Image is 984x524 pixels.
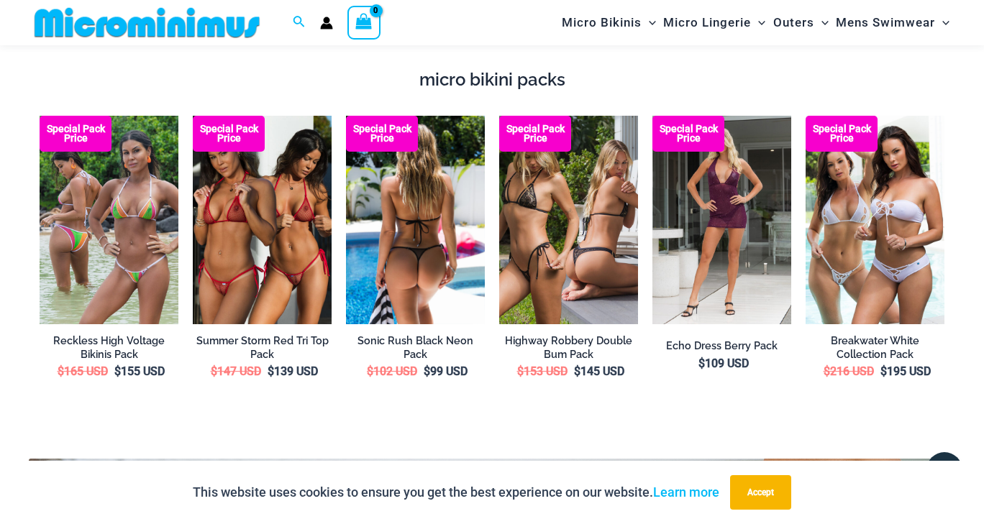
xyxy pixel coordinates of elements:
span: Menu Toggle [935,4,949,41]
img: Collection Pack (5) [806,116,944,324]
span: $ [58,364,64,378]
a: Sonic Rush Black Neon Pack [346,334,485,361]
span: Menu Toggle [814,4,829,41]
b: Special Pack Price [346,124,418,143]
img: MM SHOP LOGO FLAT [29,6,265,39]
bdi: 165 USD [58,364,108,378]
bdi: 145 USD [574,364,624,378]
img: Sonic Rush Black Neon 3278 Tri Top 4312 Thong Bikini 04 [346,116,485,324]
a: Top Bum Pack Highway Robbery Black Gold 305 Tri Top 456 Micro 05Highway Robbery Black Gold 305 Tr... [499,116,638,324]
b: Special Pack Price [193,124,265,143]
a: Search icon link [293,14,306,32]
span: $ [211,364,217,378]
a: Summer Storm Red Tri Top Pack [193,334,332,361]
a: Echo Berry 5671 Dress 682 Thong 02 Echo Berry 5671 Dress 682 Thong 05Echo Berry 5671 Dress 682 Th... [652,116,791,324]
span: Outers [773,4,814,41]
b: Special Pack Price [652,124,724,143]
bdi: 139 USD [268,364,318,378]
b: Special Pack Price [499,124,571,143]
span: Micro Bikinis [562,4,642,41]
span: $ [114,364,121,378]
bdi: 195 USD [880,364,931,378]
a: Sonic Rush Black Neon 3278 Tri Top 4312 Thong Bikini 09 Sonic Rush Black Neon 3278 Tri Top 4312 T... [346,116,485,324]
bdi: 153 USD [517,364,568,378]
bdi: 99 USD [424,364,468,378]
span: $ [424,364,430,378]
a: Micro LingerieMenu ToggleMenu Toggle [660,4,769,41]
span: $ [880,364,887,378]
span: Mens Swimwear [836,4,935,41]
span: $ [698,357,705,370]
span: $ [517,364,524,378]
bdi: 155 USD [114,364,165,378]
bdi: 216 USD [824,364,874,378]
span: $ [574,364,580,378]
img: Summer Storm Red Tri Top Pack F [193,116,332,324]
img: Echo Berry 5671 Dress 682 Thong 02 [652,116,791,324]
b: Special Pack Price [806,124,878,143]
a: Reckless Mesh High Voltage Bikini Pack Reckless Mesh High Voltage 306 Tri Top 466 Thong 04Reckles... [40,116,178,324]
a: Echo Dress Berry Pack [652,339,791,353]
bdi: 147 USD [211,364,261,378]
a: Breakwater White Collection Pack [806,334,944,361]
b: Special Pack Price [40,124,111,143]
h4: micro bikini packs [40,70,944,91]
bdi: 109 USD [698,357,749,370]
a: OutersMenu ToggleMenu Toggle [770,4,832,41]
span: Menu Toggle [751,4,765,41]
a: Summer Storm Red Tri Top Pack F Summer Storm Red Tri Top Pack BSummer Storm Red Tri Top Pack B [193,116,332,324]
a: View Shopping Cart, empty [347,6,381,39]
button: Accept [730,475,791,510]
span: Menu Toggle [642,4,656,41]
a: Mens SwimwearMenu ToggleMenu Toggle [832,4,953,41]
p: This website uses cookies to ensure you get the best experience on our website. [193,482,719,503]
bdi: 102 USD [367,364,417,378]
a: Micro BikinisMenu ToggleMenu Toggle [558,4,660,41]
img: Reckless Mesh High Voltage Bikini Pack [40,116,178,324]
span: $ [268,364,274,378]
a: Highway Robbery Double Bum Pack [499,334,638,361]
span: Micro Lingerie [663,4,751,41]
img: Top Bum Pack [499,116,638,324]
a: Collection Pack (5) Breakwater White 341 Top 4956 Shorts 08Breakwater White 341 Top 4956 Shorts 08 [806,116,944,324]
span: $ [367,364,373,378]
nav: Site Navigation [556,2,955,43]
a: Learn more [653,484,719,500]
a: Reckless High Voltage Bikinis Pack [40,334,178,361]
a: Account icon link [320,17,333,29]
span: $ [824,364,830,378]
